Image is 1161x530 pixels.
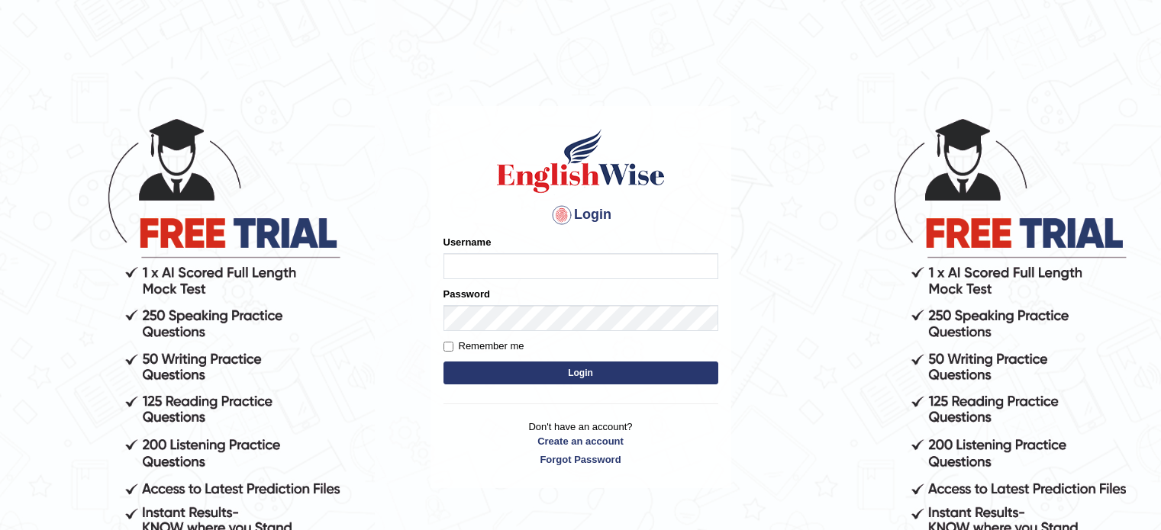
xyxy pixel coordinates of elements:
label: Password [443,287,490,301]
p: Don't have an account? [443,419,718,467]
a: Forgot Password [443,452,718,467]
h4: Login [443,203,718,227]
label: Remember me [443,339,524,354]
input: Remember me [443,342,453,352]
button: Login [443,361,718,384]
a: Create an account [443,434,718,448]
img: Logo of English Wise sign in for intelligent practice with AI [494,127,668,195]
label: Username [443,235,492,249]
